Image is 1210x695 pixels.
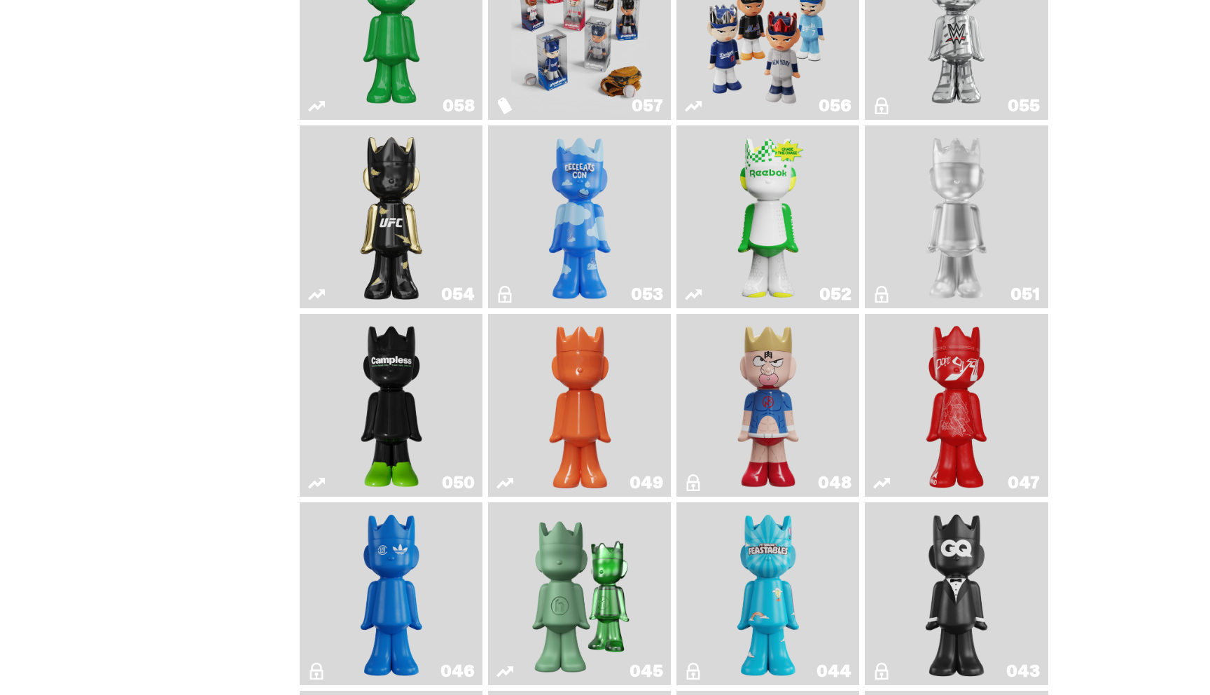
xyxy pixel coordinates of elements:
[441,286,474,303] div: 054
[543,319,617,491] img: Schrödinger's ghost: Orange Vibe
[919,508,994,680] img: Black Tie
[873,508,1039,680] a: Black Tie
[630,474,662,491] div: 049
[731,131,805,303] img: Court Victory
[816,663,851,680] div: 044
[685,131,851,303] a: Court Victory
[919,319,994,491] img: Skip
[919,131,994,303] img: LLLoyalty
[354,508,429,680] img: ComplexCon HK
[543,131,617,303] img: ghooooost
[873,131,1039,303] a: LLLoyalty
[308,319,474,491] a: Campless
[818,474,851,491] div: 048
[308,131,474,303] a: Ruby
[440,663,474,680] div: 046
[354,319,429,491] img: Campless
[496,131,662,303] a: ghooooost
[521,508,639,680] img: Present
[1008,474,1039,491] div: 047
[354,131,429,303] img: Ruby
[632,97,662,114] div: 057
[819,286,851,303] div: 052
[496,319,662,491] a: Schrödinger's ghost: Orange Vibe
[308,508,474,680] a: ComplexCon HK
[1008,97,1039,114] div: 055
[630,663,662,680] div: 045
[873,319,1039,491] a: Skip
[1006,663,1039,680] div: 043
[442,474,474,491] div: 050
[731,508,805,680] img: Feastables
[819,97,851,114] div: 056
[443,97,474,114] div: 058
[685,319,851,491] a: Kinnikuman
[1010,286,1039,303] div: 051
[631,286,662,303] div: 053
[731,319,805,491] img: Kinnikuman
[496,508,662,680] a: Present
[685,508,851,680] a: Feastables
